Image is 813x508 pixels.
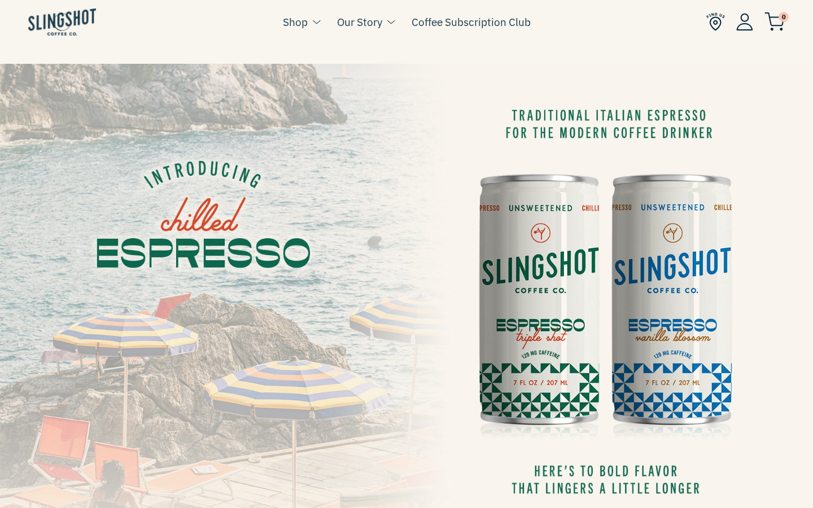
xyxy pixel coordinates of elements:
[779,12,789,22] span: 0
[736,13,753,30] img: Account
[412,14,531,30] a: Coffee Subscription Club
[337,14,382,30] a: Our Story
[764,12,785,31] img: cart
[283,14,308,30] a: Shop
[764,15,785,28] a: 0
[706,12,725,31] img: Find Us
